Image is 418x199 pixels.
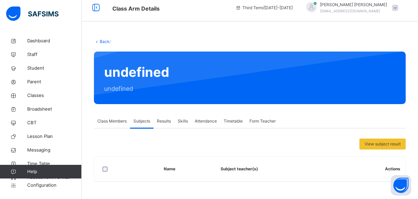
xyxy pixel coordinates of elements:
[224,118,243,124] span: Timetable
[365,141,401,147] span: View subject result
[27,38,82,44] span: Dashboard
[391,175,411,196] button: Open asap
[195,118,217,124] span: Attendance
[112,5,160,12] span: Class Arm Details
[6,6,59,21] img: safsims
[27,160,82,167] span: Time Table
[27,119,82,126] span: CBT
[27,147,82,154] span: Messaging
[27,182,81,189] span: Configuration
[339,157,405,182] th: Actions
[320,9,380,13] span: [EMAIL_ADDRESS][DOMAIN_NAME]
[250,118,276,124] span: Form Teacher
[320,2,387,8] span: [PERSON_NAME] [PERSON_NAME]
[133,118,150,124] span: Subjects
[27,133,82,140] span: Lesson Plan
[215,157,339,182] th: Subject teacher(s)
[300,2,402,14] div: FrancisVICTOR
[27,65,82,72] span: Student
[27,79,82,85] span: Parent
[27,51,82,58] span: Staff
[110,39,111,44] span: /
[178,118,188,124] span: Skills
[97,118,127,124] span: Class Members
[27,92,82,99] span: Classes
[236,5,293,11] span: session/term information
[100,39,110,44] a: Back
[27,106,82,113] span: Broadsheet
[157,118,171,124] span: Results
[159,157,215,182] th: Name
[27,168,81,175] span: Help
